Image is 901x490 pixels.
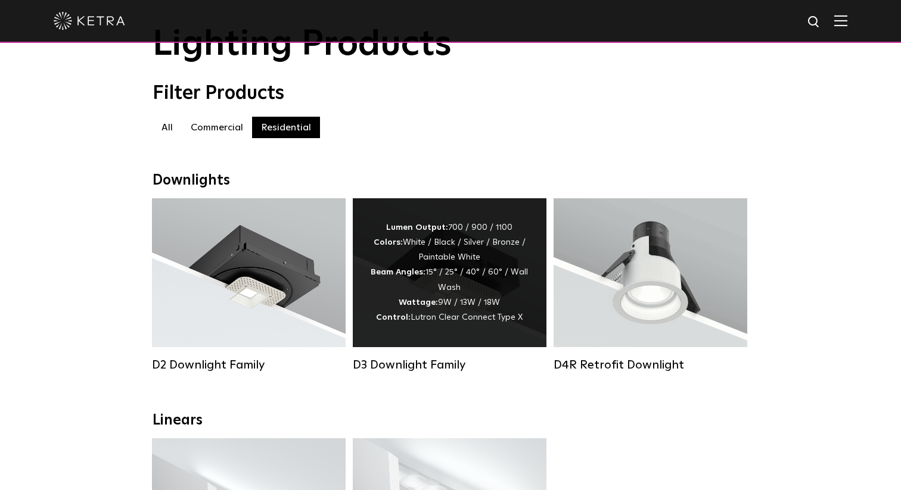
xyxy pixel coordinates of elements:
[376,313,411,322] strong: Control:
[153,117,182,138] label: All
[152,358,346,372] div: D2 Downlight Family
[54,12,125,30] img: ketra-logo-2019-white
[252,117,320,138] label: Residential
[399,298,438,307] strong: Wattage:
[153,82,748,105] div: Filter Products
[153,412,748,429] div: Linears
[374,238,403,246] strong: Colors:
[353,358,546,372] div: D3 Downlight Family
[353,198,546,372] a: D3 Downlight Family Lumen Output:700 / 900 / 1100Colors:White / Black / Silver / Bronze / Paintab...
[153,172,748,189] div: Downlights
[554,198,747,372] a: D4R Retrofit Downlight Lumen Output:800Colors:White / BlackBeam Angles:15° / 25° / 40° / 60°Watta...
[182,117,252,138] label: Commercial
[152,198,346,372] a: D2 Downlight Family Lumen Output:1200Colors:White / Black / Gloss Black / Silver / Bronze / Silve...
[371,268,425,276] strong: Beam Angles:
[411,313,523,322] span: Lutron Clear Connect Type X
[153,27,452,63] span: Lighting Products
[386,223,448,232] strong: Lumen Output:
[371,220,529,325] div: 700 / 900 / 1100 White / Black / Silver / Bronze / Paintable White 15° / 25° / 40° / 60° / Wall W...
[834,15,847,26] img: Hamburger%20Nav.svg
[554,358,747,372] div: D4R Retrofit Downlight
[807,15,822,30] img: search icon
